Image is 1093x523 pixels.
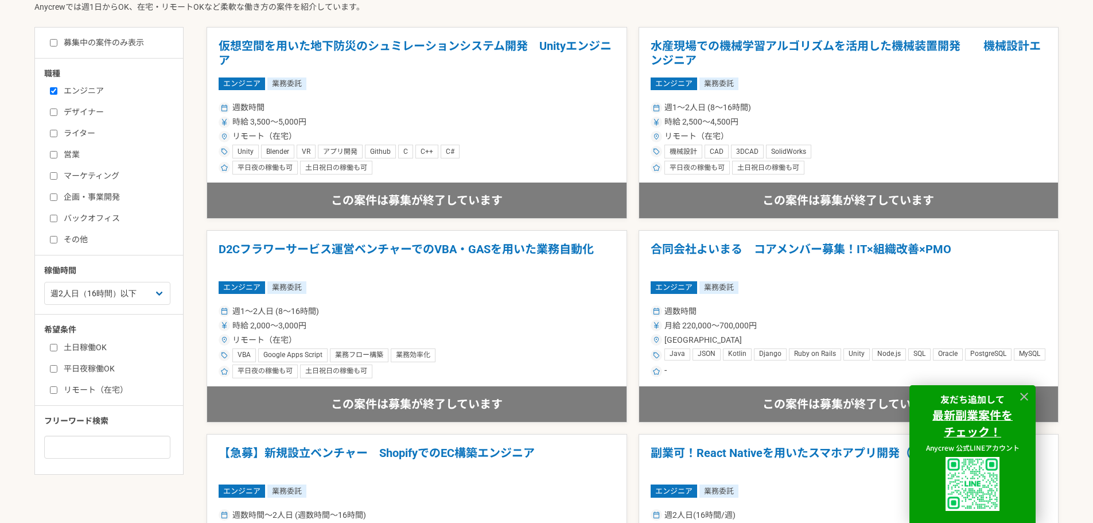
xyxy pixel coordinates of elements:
img: ico_calendar-4541a85f.svg [653,308,660,315]
span: - [664,365,667,378]
input: 平日夜稼働OK [50,365,57,373]
span: Ruby on Rails [794,350,836,359]
span: PostgreSQL [970,350,1006,359]
span: Kotlin [728,350,746,359]
span: 希望条件 [44,326,76,335]
img: ico_star-c4f7eedc.svg [221,368,228,375]
input: ライター [50,130,57,137]
div: この案件は募集が終了しています [639,386,1059,422]
span: C# [446,148,454,157]
label: バックオフィス [50,212,182,224]
span: MySQL [1019,350,1040,359]
span: 業務委託 [699,281,738,294]
img: ico_location_pin-352ac629.svg [653,336,660,343]
span: 週数時間〜2人日 (週数時間〜16時間) [232,509,366,521]
label: ライター [50,127,182,140]
img: ico_currency_yen-76ea2c4c.svg [653,322,660,329]
span: CAD [710,148,724,157]
input: バックオフィス [50,215,57,222]
img: ico_currency_yen-76ea2c4c.svg [221,119,228,126]
img: ico_location_pin-352ac629.svg [221,336,228,343]
span: [GEOGRAPHIC_DATA] [664,334,742,346]
div: 土日祝日の稼働も可 [732,161,804,175]
h1: 【急募】新規設立ベンチャー ShopifyでのEC構築エンジニア [219,446,615,475]
div: 土日祝日の稼働も可 [300,161,372,175]
span: エンジニア [651,281,697,294]
span: Blender [266,148,289,157]
input: 企画・事業開発 [50,193,57,201]
img: ico_location_pin-352ac629.svg [653,133,660,140]
label: デザイナー [50,106,182,118]
input: デザイナー [50,109,57,116]
span: Oracle [938,350,958,359]
img: ico_calendar-4541a85f.svg [221,308,228,315]
span: SolidWorks [771,148,806,157]
span: SQL [913,350,925,359]
span: Anycrew 公式LINEアカウント [926,443,1020,452]
label: エンジニア [50,85,182,97]
span: Django [759,350,781,359]
span: 時給 2,500〜4,500円 [664,116,738,128]
input: マーケティング [50,172,57,180]
img: ico_tag-f97210f0.svg [653,148,660,155]
span: エンジニア [219,78,265,90]
img: ico_tag-f97210f0.svg [221,352,228,359]
input: 募集中の案件のみ表示 [50,39,57,47]
img: ico_calendar-4541a85f.svg [653,512,660,518]
div: 平日夜の稼働も可 [232,161,298,175]
h1: 副業可！React Nativeを用いたスマホアプリ開発（OpenAIも活用） [651,446,1047,475]
span: 業務効率化 [396,351,430,360]
img: ico_currency_yen-76ea2c4c.svg [653,119,660,126]
div: 平日夜の稼働も可 [664,161,730,175]
img: ico_star-c4f7eedc.svg [221,164,228,171]
a: チェック！ [944,425,1001,439]
input: リモート（在宅） [50,386,57,394]
img: ico_tag-f97210f0.svg [221,148,228,155]
span: 週数時間 [232,102,265,114]
span: リモート（在宅） [664,130,729,142]
span: 週1〜2人日 (8〜16時間) [232,305,319,317]
span: エンジニア [651,485,697,497]
input: 土日稼働OK [50,344,57,351]
span: 業務委託 [267,281,306,294]
input: エンジニア [50,87,57,95]
div: この案件は募集が終了しています [207,183,627,218]
span: 週2人日(16時間/週) [664,509,736,521]
img: ico_calendar-4541a85f.svg [221,512,228,518]
span: 稼働時間 [44,266,76,276]
span: リモート（在宅） [232,130,297,142]
img: ico_star-c4f7eedc.svg [653,164,660,171]
span: Github [370,148,391,157]
strong: 友だち追加して [940,392,1005,406]
h1: 水産現場での機械学習アルゴリズムを活用した機械装置開発 機械設計エンジニア [651,39,1047,68]
div: 平日夜の稼働も可 [232,365,298,378]
span: 業務委託 [699,78,738,90]
img: uploaded%2F9x3B4GYyuJhK5sXzQK62fPT6XL62%2F_1i3i91es70ratxpc0n6.png [946,457,999,511]
input: その他 [50,236,57,243]
span: エンジニア [219,281,265,294]
span: リモート（在宅） [232,334,297,346]
label: 土日稼働OK [50,342,182,354]
span: 業務フロー構築 [335,351,383,360]
span: VBA [238,351,251,360]
strong: 最新副業案件を [932,406,1013,423]
span: 月給 220,000〜700,000円 [664,320,757,332]
span: フリーワード検索 [44,416,108,425]
label: マーケティング [50,170,182,182]
img: ico_star-c4f7eedc.svg [653,368,660,375]
img: ico_calendar-4541a85f.svg [653,104,660,111]
span: エンジニア [219,485,265,497]
span: アプリ開発 [323,148,357,157]
span: Node.js [877,350,901,359]
label: 営業 [50,149,182,161]
a: 最新副業案件を [932,409,1013,423]
h1: 合同会社よいまる コアメンバー募集！IT×組織改善×PMO [651,242,1047,272]
img: ico_currency_yen-76ea2c4c.svg [221,322,228,329]
h1: D2Cフラワーサービス運営ベンチャーでのVBA・GASを用いた業務自動化 [219,242,615,272]
span: C [403,148,408,157]
span: Google Apps Script [263,351,322,360]
label: 企画・事業開発 [50,191,182,203]
img: ico_calendar-4541a85f.svg [221,104,228,111]
label: 平日夜稼働OK [50,363,182,375]
h1: 仮想空間を用いた地下防災のシュミレーションシステム開発 Unityエンジニア [219,39,615,68]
